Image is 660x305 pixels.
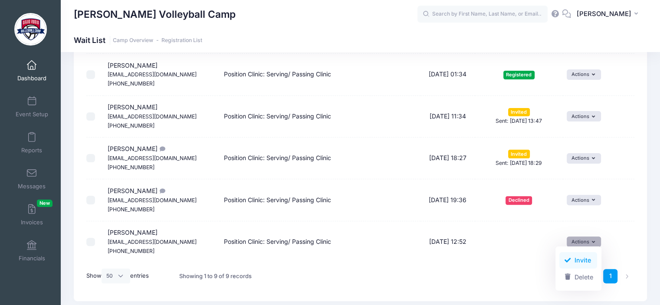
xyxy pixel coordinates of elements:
span: Messages [18,183,46,190]
small: [EMAIL_ADDRESS][DOMAIN_NAME] [108,239,197,245]
span: [PERSON_NAME] [108,145,197,171]
button: [PERSON_NAME] [571,4,647,24]
span: Reports [21,147,42,154]
span: [PERSON_NAME] [577,9,631,19]
a: Messages [11,164,53,194]
span: Event Setup [16,111,48,118]
a: Invite [559,252,597,269]
small: [PHONE_NUMBER] [108,248,154,254]
select: Showentries [102,269,130,283]
span: Invited [508,150,530,158]
span: Financials [19,255,45,262]
a: Delete [559,269,597,285]
i: Emery played last season for club cactus on the 13 Silver team. [158,188,164,194]
button: Actions [567,111,601,121]
td: [DATE] 18:27 [420,138,475,179]
td: Position Clinic: Serving/ Passing Clinic [220,221,420,262]
td: Position Clinic: Serving/ Passing Clinic [220,54,420,95]
small: [PHONE_NUMBER] [108,206,154,213]
label: Show entries [86,269,149,283]
td: Position Clinic: Serving/ Passing Clinic [220,179,420,221]
button: Actions [567,195,601,205]
button: Actions [567,69,601,80]
small: [PHONE_NUMBER] [108,164,154,171]
a: Registration List [161,37,202,44]
a: Reports [11,128,53,158]
small: [EMAIL_ADDRESS][DOMAIN_NAME] [108,71,197,78]
div: Showing 1 to 9 of 9 records [179,266,252,286]
small: [EMAIL_ADDRESS][DOMAIN_NAME] [108,197,197,203]
td: Position Clinic: Serving/ Passing Clinic [220,138,420,179]
a: 1 [603,269,617,283]
button: Actions [567,153,601,164]
img: David Rubio Volleyball Camp [14,13,47,46]
small: [PHONE_NUMBER] [108,80,154,87]
small: Sent: [DATE] 18:29 [496,160,542,166]
button: Actions [567,236,601,247]
a: Financials [11,236,53,266]
small: Sent: [DATE] 13:47 [496,118,542,124]
span: [PERSON_NAME] [108,229,197,254]
input: Search by First Name, Last Name, or Email... [417,6,548,23]
span: [PERSON_NAME] [108,103,197,129]
a: InvoicesNew [11,200,53,230]
span: [PERSON_NAME] [108,187,197,213]
i: I spoke to you today. If I’m on a waitlist does that mean it us full? [158,146,164,152]
span: New [37,200,53,207]
td: [DATE] 12:52 [420,221,475,262]
span: Registered [503,71,535,79]
span: Declined [506,196,532,204]
td: [DATE] 01:34 [420,54,475,95]
span: Invited [508,108,530,116]
a: Camp Overview [113,37,153,44]
small: [EMAIL_ADDRESS][DOMAIN_NAME] [108,113,197,120]
td: [DATE] 19:36 [420,179,475,221]
small: [EMAIL_ADDRESS][DOMAIN_NAME] [108,155,197,161]
small: [PHONE_NUMBER] [108,122,154,129]
td: Position Clinic: Serving/ Passing Clinic [220,96,420,138]
span: Invoices [21,219,43,226]
a: Dashboard [11,56,53,86]
h1: Wait List [74,36,202,45]
h1: [PERSON_NAME] Volleyball Camp [74,4,236,24]
span: Dashboard [17,75,46,82]
a: Event Setup [11,92,53,122]
td: [DATE] 11:34 [420,96,475,138]
span: [PERSON_NAME] [108,62,197,87]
